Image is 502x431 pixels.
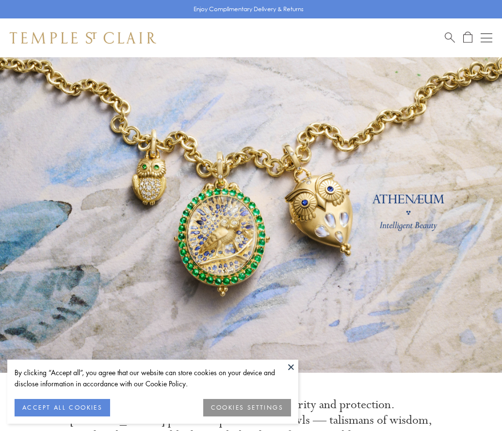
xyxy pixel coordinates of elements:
[10,32,156,44] img: Temple St. Clair
[463,32,472,44] a: Open Shopping Bag
[15,399,110,416] button: ACCEPT ALL COOKIES
[481,32,492,44] button: Open navigation
[194,4,304,14] p: Enjoy Complimentary Delivery & Returns
[203,399,291,416] button: COOKIES SETTINGS
[445,32,455,44] a: Search
[15,367,291,389] div: By clicking “Accept all”, you agree that our website can store cookies on your device and disclos...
